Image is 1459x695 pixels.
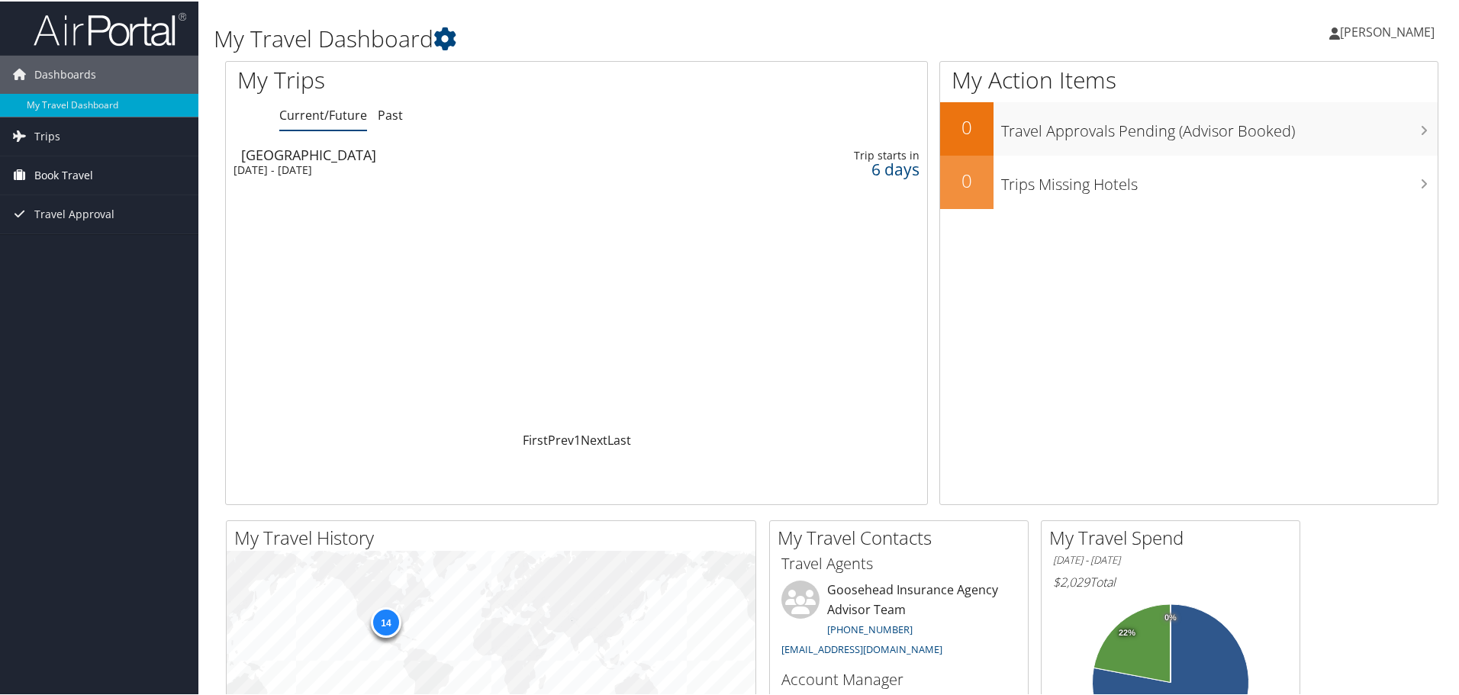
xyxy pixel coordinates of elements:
a: First [523,430,548,447]
h1: My Travel Dashboard [214,21,1038,53]
h1: My Action Items [940,63,1438,95]
a: Current/Future [279,105,367,122]
a: [EMAIL_ADDRESS][DOMAIN_NAME] [781,641,942,655]
tspan: 22% [1119,627,1135,636]
span: [PERSON_NAME] [1340,22,1435,39]
h2: My Travel Contacts [778,523,1028,549]
a: [PERSON_NAME] [1329,8,1450,53]
div: 6 days [761,161,920,175]
span: Travel Approval [34,194,114,232]
a: 1 [574,430,581,447]
h1: My Trips [237,63,623,95]
h3: Trips Missing Hotels [1001,165,1438,194]
img: airportal-logo.png [34,10,186,46]
h3: Travel Approvals Pending (Advisor Booked) [1001,111,1438,140]
h2: 0 [940,166,994,192]
span: $2,029 [1053,572,1090,589]
h2: My Travel History [234,523,755,549]
h3: Account Manager [781,668,1016,689]
div: Trip starts in [761,147,920,161]
div: [DATE] - [DATE] [234,162,664,175]
a: Next [581,430,607,447]
div: [GEOGRAPHIC_DATA] [241,146,672,160]
a: [PHONE_NUMBER] [827,621,913,635]
h2: My Travel Spend [1049,523,1300,549]
a: Last [607,430,631,447]
h6: Total [1053,572,1288,589]
span: Dashboards [34,54,96,92]
li: Goosehead Insurance Agency Advisor Team [774,579,1024,661]
h2: 0 [940,113,994,139]
div: 14 [371,606,401,636]
span: Trips [34,116,60,154]
tspan: 0% [1164,612,1177,621]
a: 0Trips Missing Hotels [940,154,1438,208]
h3: Travel Agents [781,552,1016,573]
span: Book Travel [34,155,93,193]
a: 0Travel Approvals Pending (Advisor Booked) [940,101,1438,154]
a: Past [378,105,403,122]
a: Prev [548,430,574,447]
h6: [DATE] - [DATE] [1053,552,1288,566]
